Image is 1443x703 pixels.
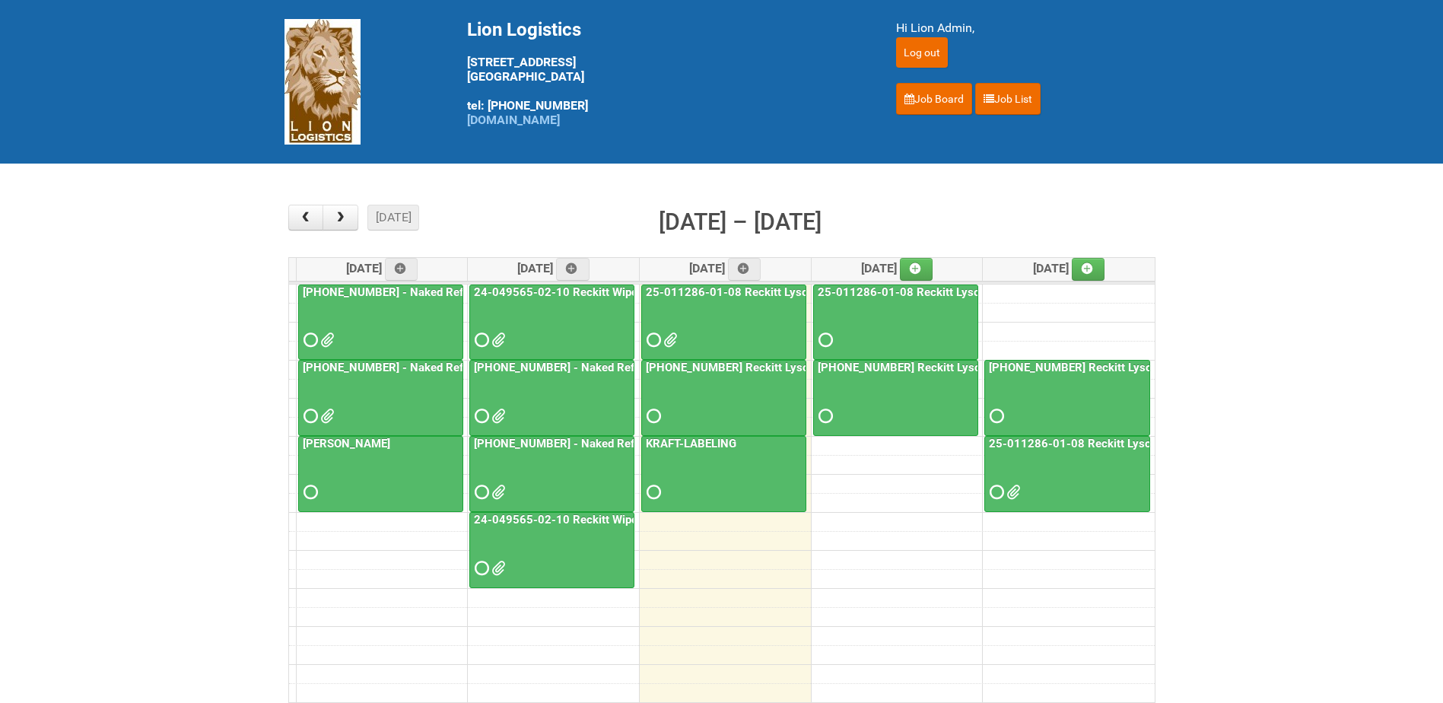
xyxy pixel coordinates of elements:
span: GROUP 1003 (2).jpg GROUP 1003 (2) BACK.jpg GROUP 1003 (3).jpg GROUP 1003 (3) BACK.jpg [491,487,502,498]
div: [STREET_ADDRESS] [GEOGRAPHIC_DATA] tel: [PHONE_NUMBER] [467,19,858,127]
a: [PHONE_NUMBER] - Naked Reformulation Mailing 2 PHOTOS [469,436,634,512]
span: Requested [990,411,1000,421]
button: [DATE] [367,205,419,231]
span: [DATE] [689,261,761,275]
a: Add an event [728,258,761,281]
a: KRAFT-LABELING [643,437,739,450]
span: Requested [647,335,657,345]
span: GROUP 1003.jpg GROUP 1003 (2).jpg GROUP 1003 (3).jpg GROUP 1003 (4).jpg GROUP 1003 (5).jpg GROUP ... [320,411,331,421]
a: [PHONE_NUMBER] Reckitt Lysol Wipes Stage 4 - labeling day [815,361,1136,374]
span: Requested [304,487,314,498]
a: Lion Logistics [284,74,361,88]
span: Requested [304,411,314,421]
span: [DATE] [517,261,590,275]
span: Requested [647,487,657,498]
a: [PHONE_NUMBER] - Naked Reformulation Mailing 1 PHOTOS [300,361,618,374]
a: [PHONE_NUMBER] Reckitt Lysol Wipes Stage 4 - labeling day [986,361,1307,374]
a: Add an event [900,258,933,281]
a: Add an event [556,258,590,281]
span: Lion Logistics [467,19,581,40]
span: MDN - 25-055556-01 LEFTOVERS1.xlsx LION_Mailing2_25-055556-01_LABELS_06Oct25_FIXED.xlsx MOR_M2.xl... [491,411,502,421]
a: [PHONE_NUMBER] Reckitt Lysol Wipes Stage 4 - labeling day [813,360,978,436]
span: 25-011286-01 - MDN (3).xlsx 25-011286-01 - MDN (2).xlsx 25-011286-01-08 - JNF.DOC 25-011286-01 - ... [1006,487,1017,498]
span: [DATE] [1033,261,1105,275]
a: [PHONE_NUMBER] Reckitt Lysol Wipes Stage 4 - labeling day [643,361,964,374]
a: [PHONE_NUMBER] Reckitt Lysol Wipes Stage 4 - labeling day [984,360,1150,436]
a: [PHONE_NUMBER] - Naked Reformulation Mailing 2 PHOTOS [471,437,790,450]
a: 25-011286-01-08 Reckitt Lysol Laundry Scented - BLINDING (hold slot) [815,285,1190,299]
h2: [DATE] – [DATE] [659,205,822,240]
a: [PHONE_NUMBER] - Naked Reformulation - Mailing 2 [471,361,750,374]
a: [PERSON_NAME] [300,437,393,450]
span: Requested [990,487,1000,498]
span: Requested [304,335,314,345]
a: 25-011286-01-08 Reckitt Lysol Laundry Scented [984,436,1150,512]
a: 24-049565-02-10 Reckitt Wipes HUT Stages 1-3 [471,285,733,299]
img: Lion Logistics [284,19,361,145]
a: Add an event [1072,258,1105,281]
span: [DATE] [861,261,933,275]
a: 25-011286-01-08 Reckitt Lysol Laundry Scented - BLINDING (hold slot) [641,285,806,361]
span: [DATE] [346,261,418,275]
span: Requested [818,411,829,421]
span: Requested [818,335,829,345]
div: Hi Lion Admin, [896,19,1159,37]
a: [PERSON_NAME] [298,436,463,512]
a: 25-011286-01-08 Reckitt Lysol Laundry Scented - BLINDING (hold slot) [813,285,978,361]
a: Job List [975,83,1041,115]
a: [PHONE_NUMBER] Reckitt Lysol Wipes Stage 4 - labeling day [641,360,806,436]
input: Log out [896,37,948,68]
span: LABEL RECONCILIATION FORM_25011286.docx 25-011286-01 - MOR - Blinding.xlsm [663,335,674,345]
a: 24-049565-02-10 Reckitt Wipes HUT Stages 1-3 - slot for photos [469,512,634,588]
a: 24-049565-02-10 Reckitt Wipes HUT Stages 1-3 [469,285,634,361]
a: Job Board [896,83,972,115]
span: Requested [475,411,485,421]
a: [PHONE_NUMBER] - Naked Reformulation - Mailing 2 [469,360,634,436]
a: 25-011286-01-08 Reckitt Lysol Laundry Scented - BLINDING (hold slot) [643,285,1018,299]
a: [PHONE_NUMBER] - Naked Reformulation Mailing 1 PHOTOS [298,360,463,436]
span: Requested [475,335,485,345]
a: [DOMAIN_NAME] [467,113,560,127]
span: 24-049565-02-10 - LEFTOVERS.xlsx 24-049565-02 Reckitt Wipes HUT Stages 1-3 - Lion addresses (obm)... [491,335,502,345]
span: Requested [647,411,657,421]
span: Lion25-055556-01_LABELS_03Oct25.xlsx MOR - 25-055556-01.xlsm G147.png G258.png G369.png M147.png ... [320,335,331,345]
span: Requested [475,487,485,498]
a: 25-011286-01-08 Reckitt Lysol Laundry Scented [986,437,1244,450]
span: GROUP 1003 (2).jpg GROUP 1003 (2) BACK.jpg GROUP 1003 (3).jpg GROUP 1003 (3) BACK.jpg [491,563,502,574]
a: [PHONE_NUMBER] - Naked Reformulation Mailing 1 [298,285,463,361]
span: Requested [475,563,485,574]
a: Add an event [385,258,418,281]
a: 24-049565-02-10 Reckitt Wipes HUT Stages 1-3 - slot for photos [471,513,816,526]
a: KRAFT-LABELING [641,436,806,512]
a: [PHONE_NUMBER] - Naked Reformulation Mailing 1 [300,285,571,299]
